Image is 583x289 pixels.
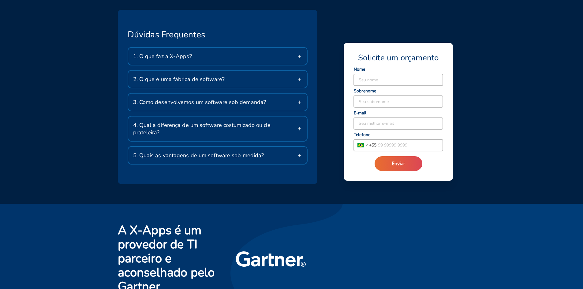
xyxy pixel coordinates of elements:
[376,139,443,151] input: 99 99999 9999
[133,53,192,60] span: 1. O que faz a X-Apps?
[128,29,205,40] span: Dúvidas Frequentes
[375,156,422,171] button: Enviar
[133,98,266,106] span: 3. Como desenvolvemos um software sob demanda?
[358,53,439,63] span: Solicite um orçamento
[236,251,306,267] img: gartner-logo.svg
[133,121,297,136] span: 4. Qual a diferença de um software costumizado ou de prateleira?
[354,96,443,107] input: Seu sobrenome
[133,76,225,83] span: 2. O que é uma fábrica de software?
[392,160,405,167] span: Enviar
[369,142,376,148] span: + 55
[354,118,443,129] input: Seu melhor e-mail
[133,152,264,159] span: 5. Quais as vantagens de um software sob medida?
[354,74,443,86] input: Seu nome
